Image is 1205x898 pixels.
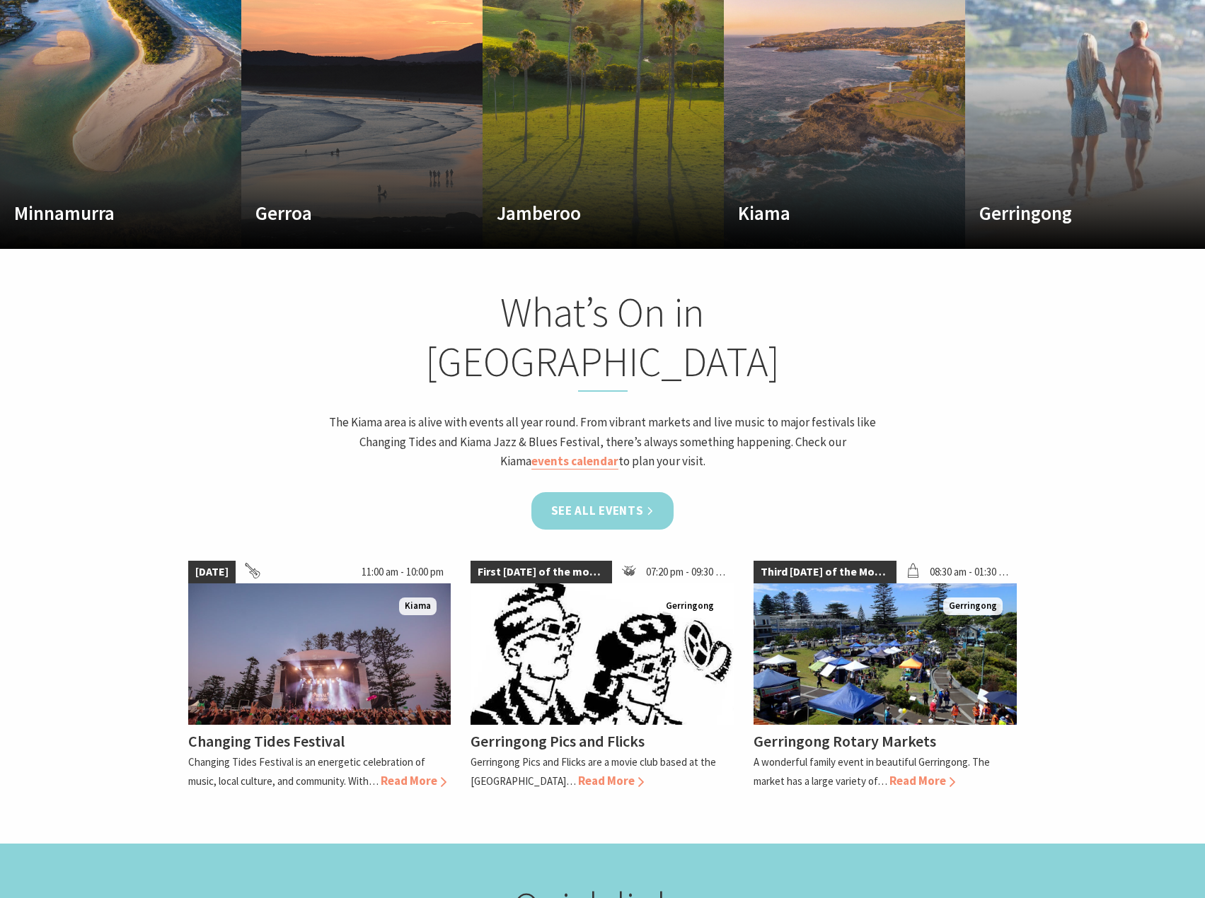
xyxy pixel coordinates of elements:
span: Read More [889,773,955,788]
h4: Kiama [738,202,915,224]
span: 08:30 am - 01:30 pm [923,561,1017,583]
p: The Kiama area is alive with events all year round. From vibrant markets and live music to major ... [325,413,880,471]
p: Changing Tides Festival is an energetic celebration of music, local culture, and community. With… [188,755,425,788]
h4: Gerringong [979,202,1156,224]
a: See all Events [531,492,674,530]
a: [DATE] 11:00 am - 10:00 pm Changing Tides Main Stage Kiama Changing Tides Festival Changing Tides... [188,561,451,791]
span: Gerringong [660,597,720,615]
span: Read More [381,773,446,788]
span: [DATE] [188,561,236,583]
h4: Jamberoo [497,202,674,224]
h4: Gerroa [255,202,432,224]
span: First [DATE] of the month [471,561,612,583]
a: Third [DATE] of the Month 08:30 am - 01:30 pm Christmas Market and Street Parade Gerringong Gerri... [754,561,1017,791]
a: First [DATE] of the month 07:20 pm - 09:30 pm Gerringong Gerringong Pics and Flicks Gerringong Pi... [471,561,734,791]
h4: Changing Tides Festival [188,731,345,751]
h4: Gerringong Pics and Flicks [471,731,645,751]
img: Changing Tides Main Stage [188,583,451,725]
span: Gerringong [943,597,1003,615]
span: Read More [578,773,644,788]
h4: Gerringong Rotary Markets [754,731,936,751]
a: events calendar [531,453,618,470]
h2: What’s On in [GEOGRAPHIC_DATA] [325,288,880,392]
span: Third [DATE] of the Month [754,561,896,583]
p: A wonderful family event in beautiful Gerringong. The market has a large variety of… [754,755,990,788]
span: 07:20 pm - 09:30 pm [639,561,734,583]
img: Christmas Market and Street Parade [754,583,1017,725]
span: Kiama [399,597,437,615]
span: 11:00 am - 10:00 pm [354,561,451,583]
h4: Minnamurra [14,202,191,224]
p: Gerringong Pics and Flicks are a movie club based at the [GEOGRAPHIC_DATA]… [471,755,716,788]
